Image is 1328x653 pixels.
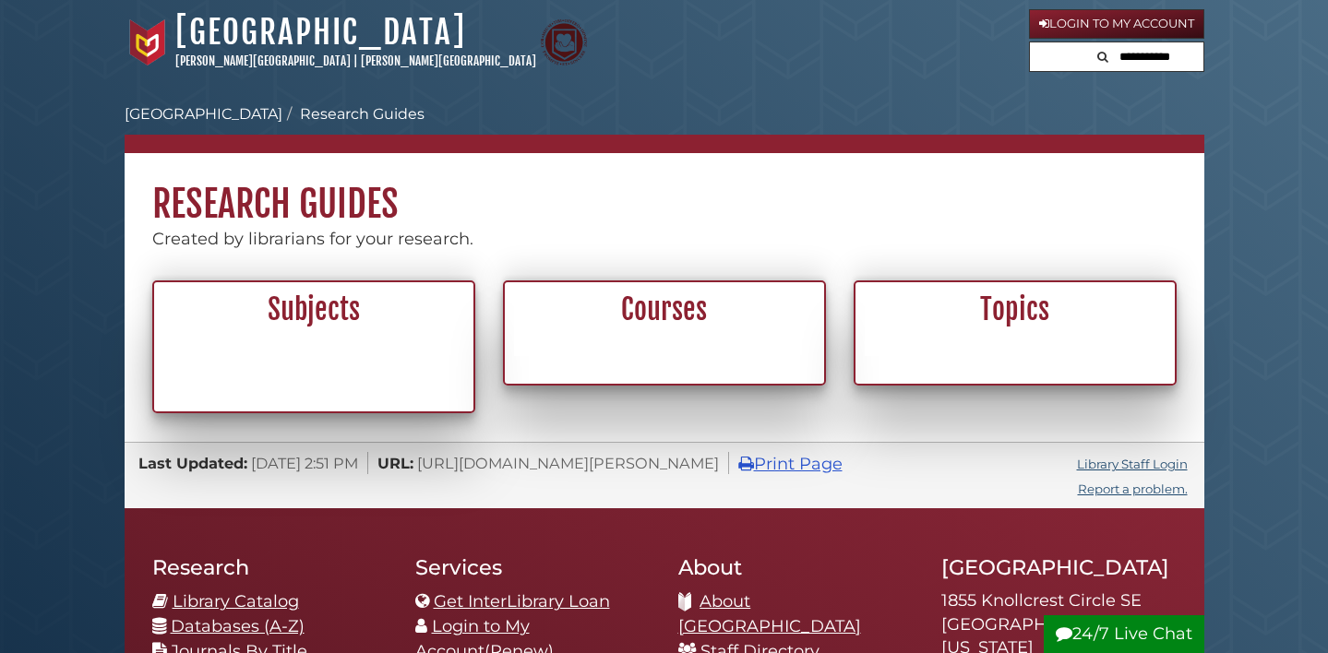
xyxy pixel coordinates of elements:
[678,554,914,580] h2: About
[738,456,754,472] i: Print Page
[353,53,358,68] span: |
[678,591,861,636] a: About [GEOGRAPHIC_DATA]
[125,153,1204,227] h1: Research Guides
[1078,481,1188,496] a: Report a problem.
[175,12,466,53] a: [GEOGRAPHIC_DATA]
[1097,51,1108,63] i: Search
[171,616,305,636] a: Databases (A-Z)
[125,103,1204,153] nav: breadcrumb
[417,454,719,472] span: [URL][DOMAIN_NAME][PERSON_NAME]
[173,591,299,611] a: Library Catalog
[138,454,247,472] span: Last Updated:
[1044,615,1204,653] button: 24/7 Live Chat
[434,591,610,611] a: Get InterLibrary Loan
[125,19,171,65] img: Calvin University
[361,53,536,68] a: [PERSON_NAME][GEOGRAPHIC_DATA]
[415,554,651,580] h2: Services
[175,53,351,68] a: [PERSON_NAME][GEOGRAPHIC_DATA]
[251,454,358,472] span: [DATE] 2:51 PM
[1077,457,1188,471] a: Library Staff Login
[1029,9,1204,39] a: Login to My Account
[515,292,814,327] h2: Courses
[377,454,413,472] span: URL:
[125,105,282,123] a: [GEOGRAPHIC_DATA]
[152,554,388,580] h2: Research
[152,229,473,249] span: Created by librarians for your research.
[164,292,463,327] h2: Subjects
[300,105,425,123] a: Research Guides
[1092,42,1114,67] button: Search
[541,19,587,65] img: Calvin Theological Seminary
[941,554,1177,580] h2: [GEOGRAPHIC_DATA]
[866,292,1165,327] h2: Topics
[738,454,843,474] a: Print Page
